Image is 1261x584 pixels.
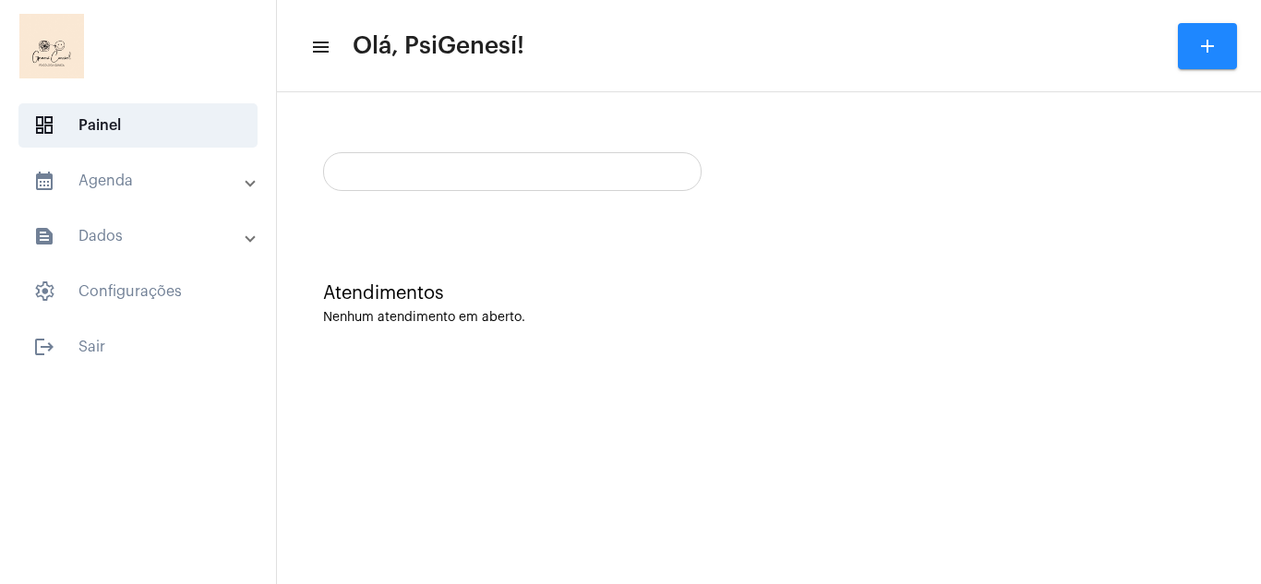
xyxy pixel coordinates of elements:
div: Nenhum atendimento em aberto. [323,311,1215,325]
mat-expansion-panel-header: sidenav iconAgenda [11,159,276,203]
img: 6b7a58c8-ea08-a5ff-33c7-585ca8acd23f.png [15,9,89,83]
span: Configurações [18,269,258,314]
div: Atendimentos [323,283,1215,304]
mat-icon: sidenav icon [33,225,55,247]
mat-icon: add [1196,35,1219,57]
mat-panel-title: Agenda [33,170,246,192]
mat-expansion-panel-header: sidenav iconDados [11,214,276,258]
span: sidenav icon [33,114,55,137]
mat-icon: sidenav icon [33,170,55,192]
span: sidenav icon [33,280,55,303]
span: Olá, PsiGenesí! [353,31,524,61]
mat-icon: sidenav icon [33,336,55,358]
mat-panel-title: Dados [33,225,246,247]
span: Sair [18,325,258,369]
mat-icon: sidenav icon [310,36,329,58]
span: Painel [18,103,258,148]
